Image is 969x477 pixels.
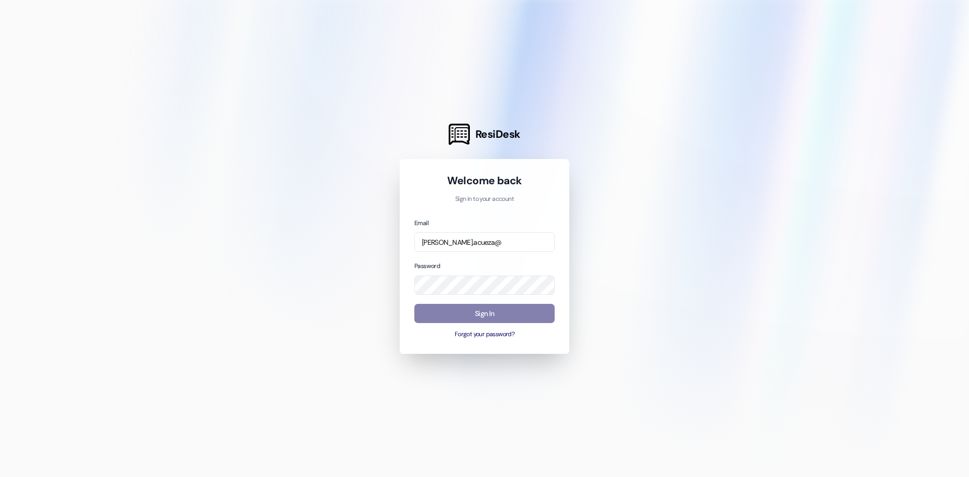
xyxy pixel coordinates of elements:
[414,195,555,204] p: Sign in to your account
[449,124,470,145] img: ResiDesk Logo
[414,174,555,188] h1: Welcome back
[414,219,428,227] label: Email
[475,127,520,141] span: ResiDesk
[414,330,555,339] button: Forgot your password?
[414,262,440,270] label: Password
[414,304,555,324] button: Sign In
[414,232,555,252] input: name@example.com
